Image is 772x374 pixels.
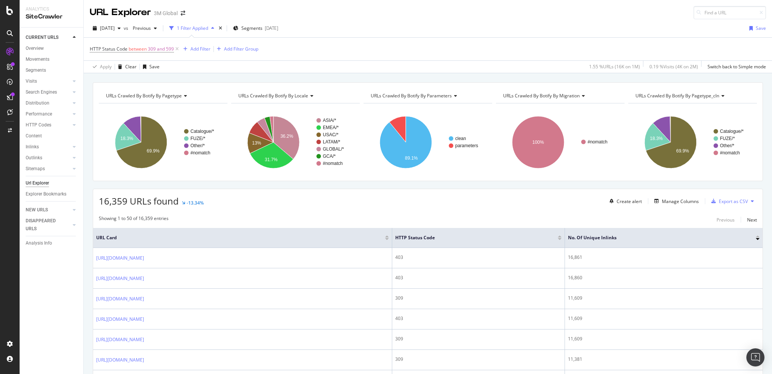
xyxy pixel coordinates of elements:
span: Segments [241,25,262,31]
button: Add Filter Group [214,45,258,54]
div: 11,609 [568,336,760,342]
text: Catalogue/* [190,129,214,134]
div: 11,381 [568,356,760,363]
div: Content [26,132,42,140]
text: #nomatch [190,150,210,155]
a: [URL][DOMAIN_NAME] [96,336,144,343]
a: [URL][DOMAIN_NAME] [96,356,144,364]
h4: URLs Crawled By Botify By locale [237,90,353,102]
a: Visits [26,77,71,85]
div: NEW URLS [26,206,48,214]
div: 403 [395,274,562,281]
div: HTTP Codes [26,121,51,129]
div: [DATE] [265,25,278,31]
div: Apply [100,63,112,70]
button: Save [746,22,766,34]
text: Catalogue/* [720,129,744,134]
text: #nomatch [588,139,608,145]
div: 3M Global [154,9,178,17]
div: Search Engines [26,88,57,96]
div: 11,609 [568,315,760,322]
button: Create alert [606,195,642,207]
a: Url Explorer [26,179,78,187]
span: URL Card [96,234,383,241]
div: Outlinks [26,154,42,162]
button: Previous [130,22,160,34]
text: EMEA/* [323,125,339,130]
div: -13.34% [187,200,204,206]
div: arrow-right-arrow-left [181,11,185,16]
a: Segments [26,66,78,74]
div: Save [756,25,766,31]
div: Analytics [26,6,77,12]
div: Previous [717,217,735,223]
a: HTTP Codes [26,121,71,129]
h4: URLs Crawled By Botify By pagetype [104,90,221,102]
text: FUZE/* [190,136,206,141]
button: Previous [717,215,735,224]
div: 403 [395,315,562,322]
svg: A chart. [99,109,227,175]
div: 403 [395,254,562,261]
div: URL Explorer [90,6,151,19]
span: between [129,46,147,52]
a: DISAPPEARED URLS [26,217,71,233]
div: Movements [26,55,49,63]
div: 16,860 [568,274,760,281]
span: vs [124,25,130,31]
text: Other/* [720,143,734,148]
a: Overview [26,45,78,52]
text: 69.9% [676,148,689,154]
a: Search Engines [26,88,71,96]
a: [URL][DOMAIN_NAME] [96,316,144,323]
span: Previous [130,25,151,31]
span: No. of Unique Inlinks [568,234,744,241]
text: 13% [252,140,261,146]
text: Other/* [190,143,205,148]
button: Apply [90,61,112,73]
a: Content [26,132,78,140]
div: 16,861 [568,254,760,261]
div: Create alert [617,198,642,205]
text: #nomatch [323,161,343,166]
div: Showing 1 to 50 of 16,359 entries [99,215,169,224]
h4: URLs Crawled By Botify By migration [502,90,618,102]
text: 100% [533,140,544,145]
a: Sitemaps [26,165,71,173]
button: Segments[DATE] [230,22,281,34]
a: Distribution [26,99,71,107]
text: 18.3% [120,136,133,141]
div: Segments [26,66,46,74]
div: Url Explorer [26,179,49,187]
span: 2025 Aug. 10th [100,25,115,31]
a: [URL][DOMAIN_NAME] [96,254,144,262]
h4: URLs Crawled By Botify By pagetype_cln [634,90,750,102]
span: 309 and 599 [148,44,174,54]
a: [URL][DOMAIN_NAME] [96,295,144,303]
a: Movements [26,55,78,63]
a: Inlinks [26,143,71,151]
div: Analysis Info [26,239,52,247]
div: Inlinks [26,143,39,151]
div: DISAPPEARED URLS [26,217,64,233]
text: 36.2% [280,134,293,139]
text: clean [455,136,466,141]
button: 1 Filter Applied [166,22,217,34]
div: Switch back to Simple mode [708,63,766,70]
div: 0.19 % Visits ( 4K on 2M ) [649,63,698,70]
div: Next [747,217,757,223]
button: Next [747,215,757,224]
svg: A chart. [231,109,360,175]
div: 1.55 % URLs ( 16K on 1M ) [589,63,640,70]
div: Visits [26,77,37,85]
div: times [217,25,224,32]
a: Analysis Info [26,239,78,247]
text: 18.3% [650,136,663,141]
div: Save [149,63,160,70]
svg: A chart. [364,109,492,175]
svg: A chart. [628,109,757,175]
button: Export as CSV [708,195,748,207]
div: 309 [395,356,562,363]
text: 69.9% [147,148,160,154]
